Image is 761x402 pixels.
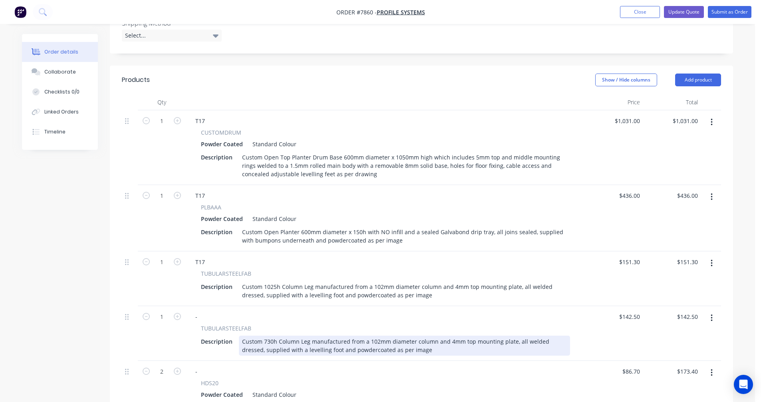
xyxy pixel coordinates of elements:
span: Order #7860 - [336,8,377,16]
a: Profile Systems [377,8,425,16]
div: Custom Open Planter 600mm diameter x 150h with NO infill and a sealed Galvabond drip tray, all jo... [239,226,570,246]
div: Standard Colour [249,389,296,400]
div: Standard Colour [249,213,296,225]
div: Checklists 0/0 [44,88,79,96]
button: Show / Hide columns [595,74,657,86]
span: TUBULARSTEELFAB [201,324,251,332]
button: Order details [22,42,98,62]
div: Custom 1025h Column Leg manufactured from a 102mm diameter column and 4mm top mounting plate, all... [239,281,570,301]
button: Submit as Order [708,6,751,18]
div: - [189,366,204,377]
button: Collaborate [22,62,98,82]
div: T17 [189,256,211,268]
div: Standard Colour [249,138,296,150]
div: Custom 730h Column Leg manufactured from a 102mm diameter column and 4mm top mounting plate, all ... [239,336,570,356]
div: Description [198,336,236,347]
div: Powder Coated [201,389,246,400]
div: Powder Coated [201,213,246,225]
div: Description [198,151,236,163]
div: Custom Open Top Planter Drum Base 600mm diameter x 1050mm high which includes 5mm top and middle ... [239,151,570,180]
div: Order details [44,48,78,56]
div: T17 [189,115,211,127]
span: PLBAAA [201,203,221,211]
div: Open Intercom Messenger [734,375,753,394]
button: Checklists 0/0 [22,82,98,102]
button: Update Quote [664,6,704,18]
div: Description [198,281,236,293]
span: HDS20 [201,379,219,387]
div: Total [643,94,701,110]
div: Qty [138,94,186,110]
button: Add product [675,74,721,86]
img: Factory [14,6,26,18]
div: Collaborate [44,68,76,76]
div: Powder Coated [201,138,246,150]
div: Linked Orders [44,108,79,115]
button: Linked Orders [22,102,98,122]
div: Description [198,226,236,238]
div: Timeline [44,128,66,135]
span: TUBULARSTEELFAB [201,269,251,278]
div: Price [585,94,643,110]
div: - [189,311,204,322]
div: Products [122,75,150,85]
div: Select... [122,30,222,42]
button: Timeline [22,122,98,142]
div: T17 [189,190,211,201]
span: CUSTOMDRUM [201,128,241,137]
button: Close [620,6,660,18]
